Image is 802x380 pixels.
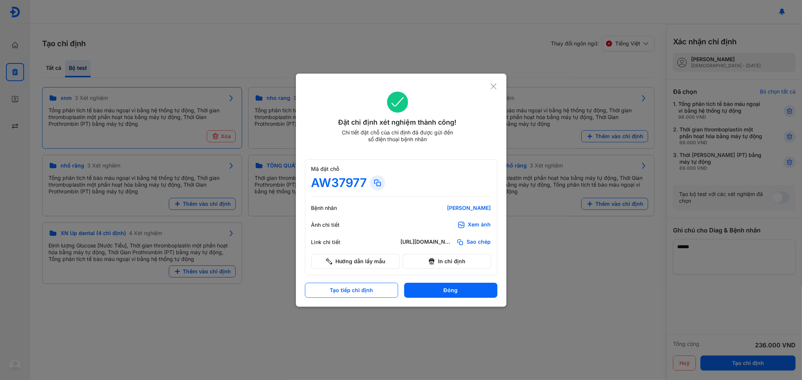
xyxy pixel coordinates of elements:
[311,254,400,269] button: Hướng dẫn lấy mẫu
[338,129,456,143] div: Chi tiết đặt chỗ của chỉ định đã được gửi đến số điện thoại bệnh nhân
[305,117,490,128] div: Đặt chỉ định xét nghiệm thành công!
[401,205,491,211] div: [PERSON_NAME]
[311,205,356,211] div: Bệnh nhân
[311,222,356,228] div: Ảnh chi tiết
[311,239,356,246] div: Link chi tiết
[404,283,497,298] button: Đóng
[311,175,367,190] div: AW37977
[467,238,491,246] span: Sao chép
[311,166,491,172] div: Mã đặt chỗ
[468,221,491,229] div: Xem ảnh
[401,238,453,246] div: [URL][DOMAIN_NAME]
[403,254,491,269] button: In chỉ định
[305,283,398,298] button: Tạo tiếp chỉ định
